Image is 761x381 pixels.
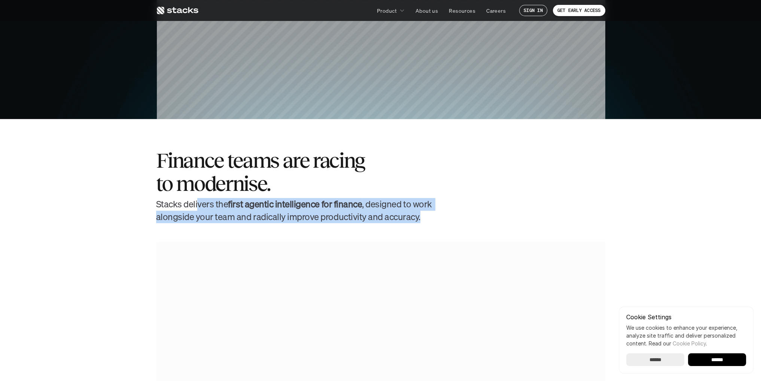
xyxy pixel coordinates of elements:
[553,5,605,16] a: GET EARLY ACCESS
[377,7,397,15] p: Product
[524,8,543,13] p: SIGN IN
[486,7,506,15] p: Careers
[228,198,362,210] strong: first agentic intelligence for finance
[482,4,510,17] a: Careers
[649,340,707,347] span: Read our .
[519,5,547,16] a: SIGN IN
[449,7,475,15] p: Resources
[626,324,746,347] p: We use cookies to enhance your experience, analyze site traffic and deliver personalized content.
[415,7,438,15] p: About us
[444,4,480,17] a: Resources
[673,340,706,347] a: Cookie Policy
[626,314,746,320] p: Cookie Settings
[411,4,442,17] a: About us
[156,149,366,195] h2: Finance teams are racing to modernise.
[557,8,601,13] p: GET EARLY ACCESS
[156,198,433,223] h4: Stacks delivers the , designed to work alongside your team and radically improve productivity and...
